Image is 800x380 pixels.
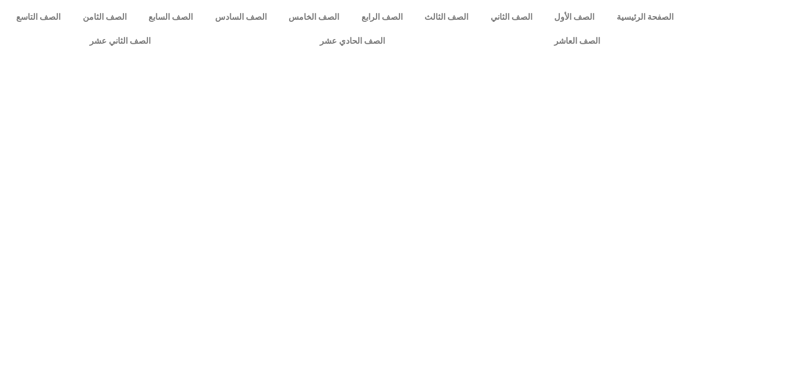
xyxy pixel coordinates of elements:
a: الصف السابع [137,5,204,29]
a: الصف الخامس [278,5,351,29]
a: الصف التاسع [5,5,72,29]
a: الصف الحادي عشر [235,29,470,53]
a: الصف العاشر [469,29,684,53]
a: الصف الثاني عشر [5,29,235,53]
a: الصف الرابع [351,5,414,29]
a: الصفحة الرئيسية [606,5,685,29]
a: الصف الثامن [72,5,138,29]
a: الصف الثاني [480,5,544,29]
a: الصف الأول [543,5,606,29]
a: الصف الثالث [414,5,480,29]
a: الصف السادس [204,5,278,29]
